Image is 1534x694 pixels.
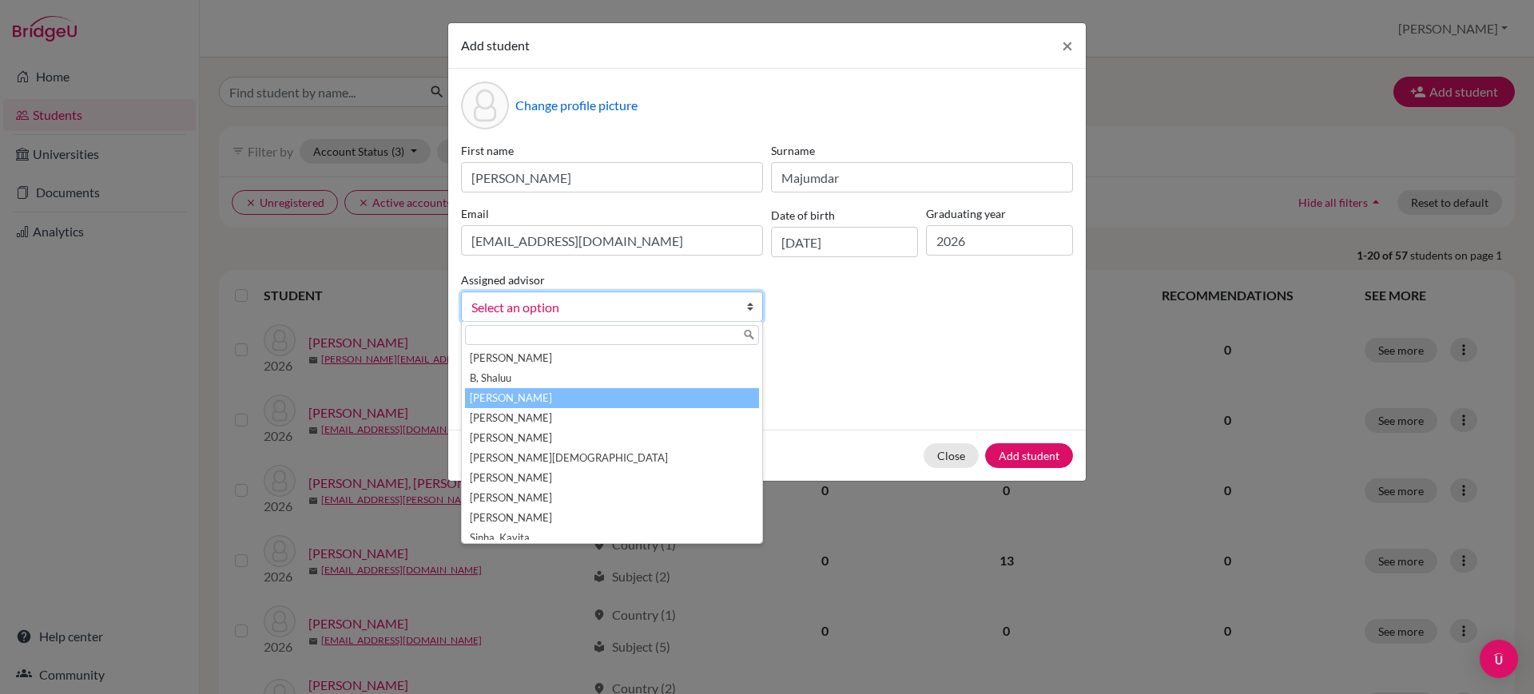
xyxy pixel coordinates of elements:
[771,227,918,257] input: dd/mm/yyyy
[465,368,759,388] li: B, Shaluu
[461,205,763,222] label: Email
[926,205,1073,222] label: Graduating year
[465,428,759,448] li: [PERSON_NAME]
[461,38,530,53] span: Add student
[465,488,759,508] li: [PERSON_NAME]
[465,348,759,368] li: [PERSON_NAME]
[1049,23,1086,68] button: Close
[465,508,759,528] li: [PERSON_NAME]
[465,468,759,488] li: [PERSON_NAME]
[771,142,1073,159] label: Surname
[1062,34,1073,57] span: ×
[465,528,759,548] li: Sinha, Kavita
[465,448,759,468] li: [PERSON_NAME][DEMOGRAPHIC_DATA]
[461,81,509,129] div: Profile picture
[461,142,763,159] label: First name
[471,297,732,318] span: Select an option
[465,408,759,428] li: [PERSON_NAME]
[465,388,759,408] li: [PERSON_NAME]
[924,443,979,468] button: Close
[461,272,545,288] label: Assigned advisor
[461,347,1073,367] p: Parents
[985,443,1073,468] button: Add student
[771,207,835,224] label: Date of birth
[1480,640,1518,678] div: Open Intercom Messenger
